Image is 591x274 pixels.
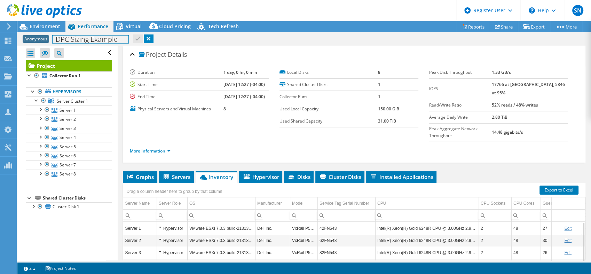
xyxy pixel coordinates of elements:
[511,246,541,259] td: Column CPU Cores, Value 48
[370,173,433,180] span: Installed Applications
[26,87,112,96] a: Hypervisors
[26,142,112,151] a: Server 5
[541,234,581,246] td: Column Guest VM Count, Value 30
[223,106,226,112] b: 8
[257,199,282,208] div: Manufacturer
[290,234,317,246] td: Column Model, Value VxRail P570F
[292,199,304,208] div: Model
[457,21,490,32] a: Reports
[290,259,317,271] td: Column Model, Value VxRail P570F
[157,197,187,210] td: Server Role Column
[492,69,511,75] b: 1.33 GB/s
[26,170,112,179] a: Server 8
[78,23,108,30] span: Performance
[375,259,479,271] td: Column CPU, Value Intel(R) Xeon(R) Gold 6248R CPU @ 3.00GHz 2.99 GHz
[490,21,518,32] a: Share
[479,259,511,271] td: Column CPU Sockets, Value 2
[541,246,581,259] td: Column Guest VM Count, Value 26
[375,234,479,246] td: Column CPU, Value Intel(R) Xeon(R) Gold 6248R CPU @ 3.00GHz 2.99 GHz
[317,222,375,234] td: Column Service Tag Serial Number, Value 42FN543
[168,50,187,58] span: Details
[429,69,491,76] label: Peak Disk Throughput
[187,246,255,259] td: Column OS, Value VMware ESXi 7.0.3 build-21313628
[157,246,187,259] td: Column Server Role, Value Hypervisor
[199,173,233,180] span: Inventory
[26,124,112,133] a: Server 3
[26,160,112,169] a: Server 7
[26,115,112,124] a: Server 2
[479,234,511,246] td: Column CPU Sockets, Value 2
[290,246,317,259] td: Column Model, Value VxRail P570F
[287,173,310,180] span: Disks
[513,199,535,208] div: CPU Cores
[290,197,317,210] td: Model Column
[189,199,195,208] div: OS
[123,209,157,221] td: Column Server Name, Filter cell
[159,236,186,245] div: Hypervisor
[157,234,187,246] td: Column Server Role, Value Hypervisor
[317,234,375,246] td: Column Service Tag Serial Number, Value 62FN543
[130,148,171,154] a: More Information
[139,51,166,58] span: Project
[126,173,154,180] span: Graphs
[529,7,535,14] svg: \n
[564,250,572,255] a: Edit
[57,98,88,104] span: Server Cluster 1
[317,209,375,221] td: Column Service Tag Serial Number, Filter cell
[541,259,581,271] td: Column Guest VM Count, Value 30
[123,197,157,210] td: Server Name Column
[26,60,112,71] a: Project
[243,173,279,180] span: Hypervisor
[564,226,572,231] a: Edit
[511,197,541,210] td: CPU Cores Column
[130,93,223,100] label: End Time
[319,173,361,180] span: Cluster Disks
[375,197,479,210] td: CPU Column
[159,199,181,208] div: Server Role
[378,94,380,100] b: 1
[375,222,479,234] td: Column CPU, Value Intel(R) Xeon(R) Gold 6248R CPU @ 3.00GHz 2.99 GHz
[317,259,375,271] td: Column Service Tag Serial Number, Value GNVB0M3
[492,81,565,96] b: 17766 at [GEOGRAPHIC_DATA], 5346 at 95%
[317,246,375,259] td: Column Service Tag Serial Number, Value 82FN543
[290,209,317,221] td: Column Model, Filter cell
[40,264,81,273] a: Project Notes
[479,246,511,259] td: Column CPU Sockets, Value 2
[429,102,491,109] label: Read/Write Ratio
[279,69,378,76] label: Local Disks
[43,194,112,202] div: Shared Cluster Disks
[481,199,505,208] div: CPU Sockets
[518,21,550,32] a: Export
[125,187,224,196] div: Drag a column header here to group by that column
[511,234,541,246] td: Column CPU Cores, Value 48
[479,209,511,221] td: Column CPU Sockets, Filter cell
[279,93,378,100] label: Collector Runs
[290,222,317,234] td: Column Model, Value VxRail P570F
[187,234,255,246] td: Column OS, Value VMware ESXi 7.0.3 build-21313628
[375,246,479,259] td: Column CPU, Value Intel(R) Xeon(R) Gold 6248R CPU @ 3.00GHz 2.99 GHz
[208,23,239,30] span: Tech Refresh
[429,85,491,92] label: IOPS
[223,69,257,75] b: 1 day, 0 hr, 0 min
[255,209,290,221] td: Column Manufacturer, Filter cell
[479,222,511,234] td: Column CPU Sockets, Value 2
[255,222,290,234] td: Column Manufacturer, Value Dell Inc.
[26,105,112,115] a: Server 1
[187,197,255,210] td: OS Column
[377,199,386,208] div: CPU
[255,259,290,271] td: Column Manufacturer, Value Dell Inc.
[26,71,112,80] a: Collector Run 1
[429,114,491,121] label: Average Daily Write
[378,106,399,112] b: 150.00 GiB
[543,199,574,208] div: Guest VM Count
[26,133,112,142] a: Server 4
[187,209,255,221] td: Column OS, Filter cell
[159,224,186,233] div: Hypervisor
[187,259,255,271] td: Column OS, Value VMware ESXi 7.0.3 build-21313628
[23,35,49,43] span: Anonymous
[159,23,191,30] span: Cloud Pricing
[541,222,581,234] td: Column Guest VM Count, Value 27
[429,125,491,139] label: Peak Aggregate Network Throughput
[378,69,380,75] b: 8
[541,209,581,221] td: Column Guest VM Count, Filter cell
